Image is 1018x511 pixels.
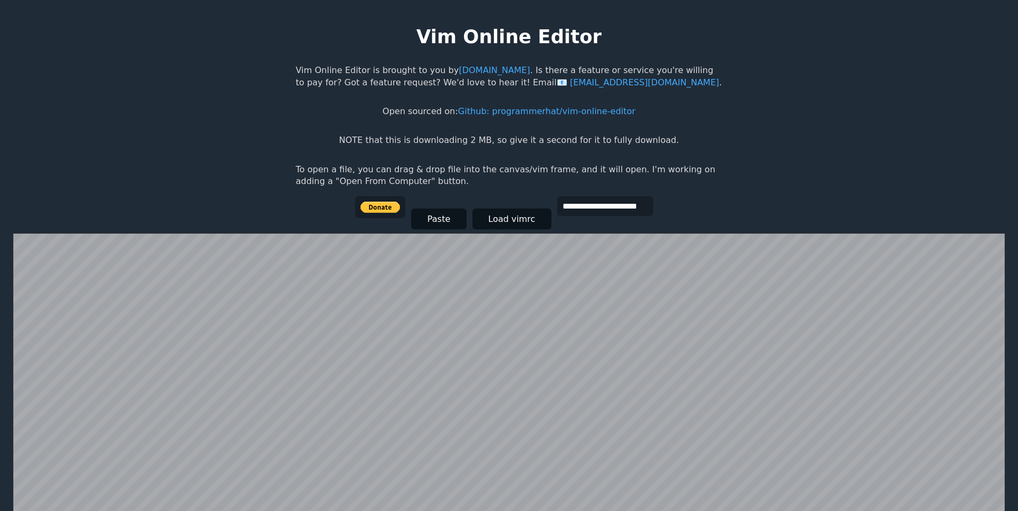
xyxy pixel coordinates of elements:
p: To open a file, you can drag & drop file into the canvas/vim frame, and it will open. I'm working... [296,164,723,188]
a: [DOMAIN_NAME] [459,65,530,75]
p: Vim Online Editor is brought to you by . Is there a feature or service you're willing to pay for?... [296,65,723,89]
p: NOTE that this is downloading 2 MB, so give it a second for it to fully download. [339,134,679,146]
a: [EMAIL_ADDRESS][DOMAIN_NAME] [557,77,719,87]
button: Load vimrc [472,209,551,229]
button: Paste [411,209,466,229]
a: Github: programmerhat/vim-online-editor [458,106,636,116]
h1: Vim Online Editor [416,23,602,50]
p: Open sourced on: [382,106,635,117]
